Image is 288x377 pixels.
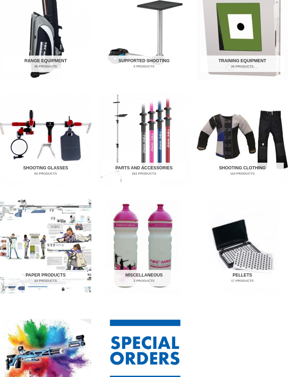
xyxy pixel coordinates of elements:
h2: Miscellaneous [103,270,185,287]
h2: Pellets [201,270,283,287]
h2: Supported Shooting [103,56,185,72]
h2: Shooting Clothing [201,163,283,180]
mark: 28 Products [201,65,283,70]
h2: Training Equipment [201,56,283,72]
mark: 2 Products [103,279,185,284]
h2: Range Equipment [4,56,87,72]
img: Miscellaneous [98,199,190,294]
mark: 23 Products [4,279,87,284]
mark: 17 Products [201,279,283,284]
h2: Paper Products [4,270,87,287]
mark: 104 Products [201,172,283,177]
a: Visit product category Shooting Clothing [197,92,288,187]
h2: Shooting Glasses [4,163,87,180]
h2: Parts and Accessories [103,163,185,180]
mark: 45 Products [4,65,87,70]
a: Visit product category Miscellaneous [98,199,190,294]
a: Visit product category Pellets [197,199,288,294]
img: Pellets [197,199,288,294]
a: Visit product category Parts and Accessories [98,92,190,187]
mark: 60 Products [4,172,87,177]
mark: 262 Products [103,172,185,177]
img: Shooting Clothing [197,92,288,187]
mark: 5 Products [103,65,185,70]
img: Parts and Accessories [98,92,190,187]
